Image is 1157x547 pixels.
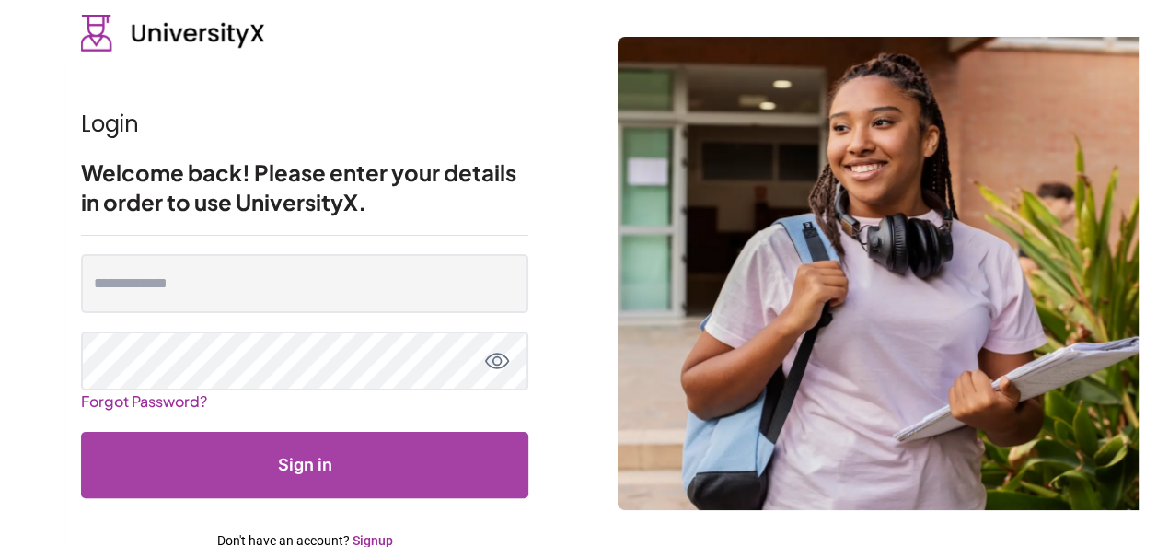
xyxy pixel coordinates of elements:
[81,157,528,216] h2: Welcome back! Please enter your details in order to use UniversityX.
[81,384,207,418] a: Forgot Password?
[81,110,528,139] h1: Login
[618,37,1139,510] img: login background
[81,432,528,498] button: Submit form
[81,15,265,52] img: UniversityX logo
[484,348,510,374] button: toggle password view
